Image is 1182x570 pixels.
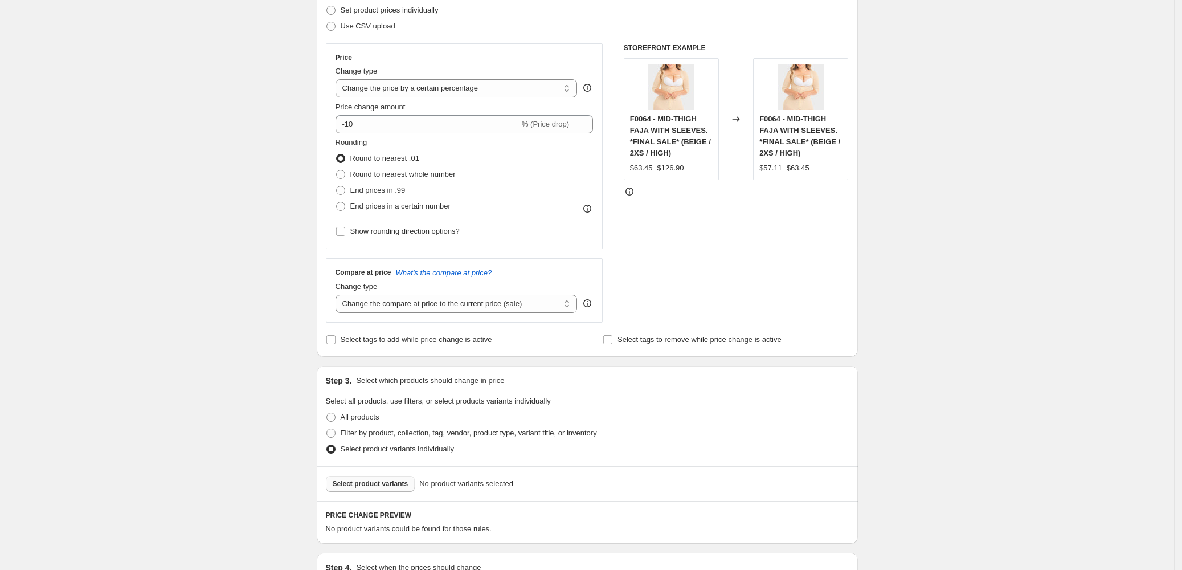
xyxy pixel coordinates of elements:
[582,298,593,309] div: help
[336,282,378,291] span: Change type
[630,162,653,174] div: $63.45
[333,479,408,488] span: Select product variants
[350,154,419,162] span: Round to nearest .01
[341,413,379,421] span: All products
[326,476,415,492] button: Select product variants
[341,335,492,344] span: Select tags to add while price change is active
[356,375,504,386] p: Select which products should change in price
[336,138,367,146] span: Rounding
[326,511,849,520] h6: PRICE CHANGE PREVIEW
[326,524,492,533] span: No product variants could be found for those rules.
[522,120,569,128] span: % (Price drop)
[778,64,824,110] img: Fajas_Cortas_F0064-Frente_80x.jpg
[396,268,492,277] button: What's the compare at price?
[341,22,395,30] span: Use CSV upload
[326,375,352,386] h2: Step 3.
[759,115,840,157] span: F0064 - MID-THIGH FAJA WITH SLEEVES. *FINAL SALE* (BEIGE / 2XS / HIGH)
[341,6,439,14] span: Set product prices individually
[624,43,849,52] h6: STOREFRONT EXAMPLE
[630,115,711,157] span: F0064 - MID-THIGH FAJA WITH SLEEVES. *FINAL SALE* (BEIGE / 2XS / HIGH)
[617,335,782,344] span: Select tags to remove while price change is active
[350,170,456,178] span: Round to nearest whole number
[336,115,520,133] input: -15
[341,429,597,437] span: Filter by product, collection, tag, vendor, product type, variant title, or inventory
[350,186,406,194] span: End prices in .99
[582,82,593,93] div: help
[326,397,551,405] span: Select all products, use filters, or select products variants individually
[336,268,391,277] h3: Compare at price
[648,64,694,110] img: Fajas_Cortas_F0064-Frente_80x.jpg
[419,478,513,490] span: No product variants selected
[657,162,684,174] strike: $126.90
[336,67,378,75] span: Change type
[341,445,454,453] span: Select product variants individually
[759,162,782,174] div: $57.11
[787,162,809,174] strike: $63.45
[350,202,451,210] span: End prices in a certain number
[336,53,352,62] h3: Price
[350,227,460,235] span: Show rounding direction options?
[336,103,406,111] span: Price change amount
